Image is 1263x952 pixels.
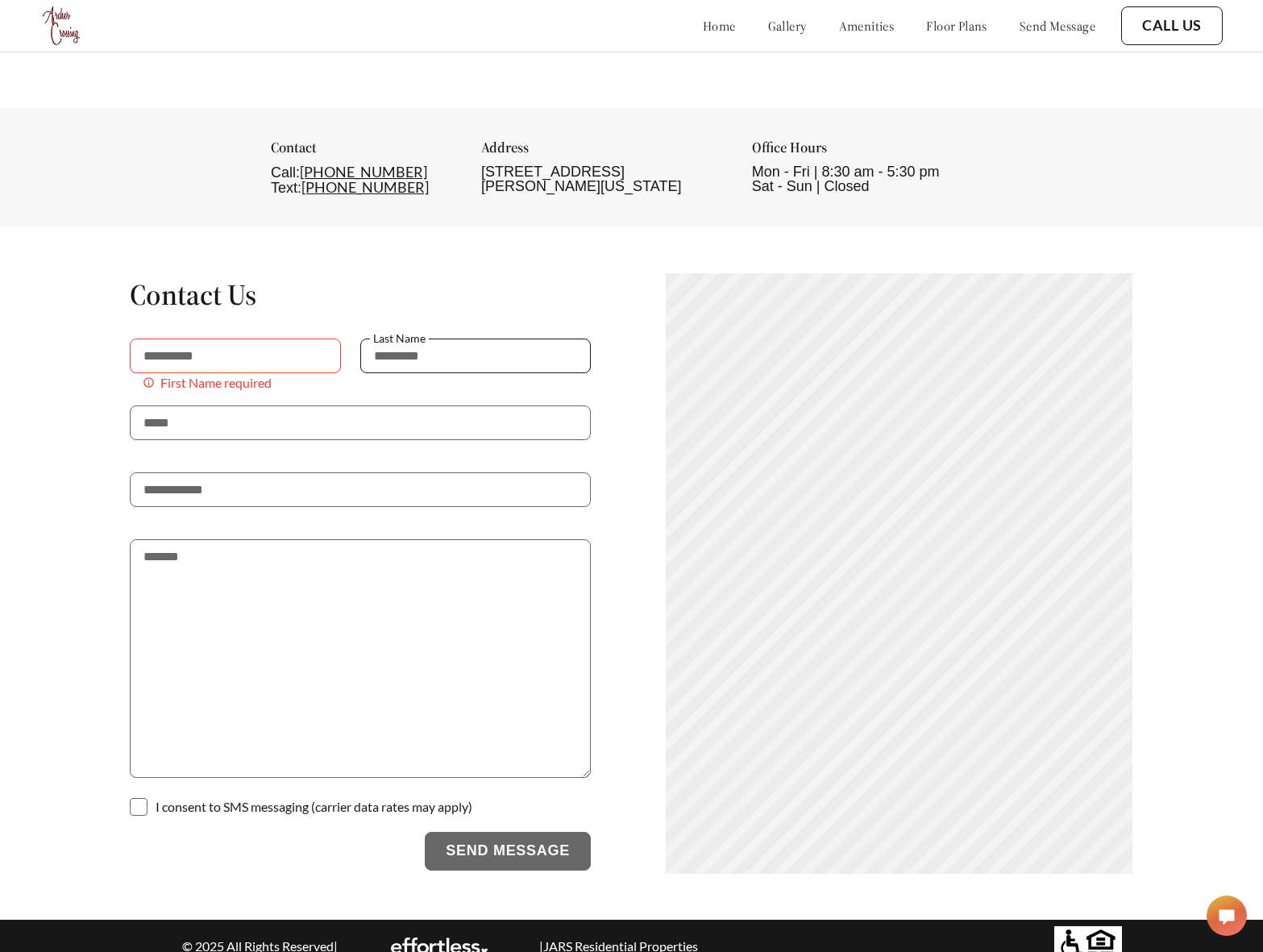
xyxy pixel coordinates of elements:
div: Mon - Fri | 8:30 am - 5:30 pm [752,164,992,193]
img: Company logo [40,4,84,48]
a: [PHONE_NUMBER] [301,178,429,196]
a: home [703,18,736,34]
a: send message [1020,18,1095,34]
a: gallery [768,18,807,34]
span: Call: [271,164,300,181]
span: Sat - Sun | Closed [752,178,870,194]
div: [STREET_ADDRESS][PERSON_NAME][US_STATE] [481,164,721,193]
a: Call Us [1142,17,1202,35]
button: Send Message [425,832,591,871]
a: [PHONE_NUMBER] [300,163,427,181]
div: Contact [271,140,451,164]
h1: Contact Us [130,276,591,313]
span: First Name required [160,373,272,393]
div: Address [481,140,721,164]
div: Office Hours [752,140,992,164]
a: floor plans [926,18,987,34]
span: Text: [271,180,301,196]
a: amenities [839,18,895,34]
button: Call Us [1121,6,1223,45]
